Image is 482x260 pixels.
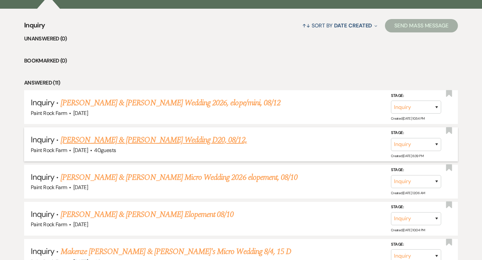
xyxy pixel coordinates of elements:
span: Paint Rock Farm [31,221,67,228]
span: Paint Rock Farm [31,184,67,191]
a: [PERSON_NAME] & [PERSON_NAME] Micro Wedding 2026 elopement, 08/10 [61,171,298,183]
a: [PERSON_NAME] & [PERSON_NAME] Wedding 2026, elope/mini, 08/12 [61,97,280,109]
span: [DATE] [73,184,88,191]
span: 40 guests [94,147,116,154]
button: Send Mass Message [385,19,458,32]
span: [DATE] [73,221,88,228]
label: Stage: [391,92,441,100]
span: Inquiry [31,172,54,182]
span: Inquiry [31,134,54,145]
span: Inquiry [31,97,54,108]
a: Makenze [PERSON_NAME] & [PERSON_NAME]'s Micro Wedding 8/4, 15 D [61,246,292,258]
span: ↑↓ [302,22,310,29]
span: Date Created [334,22,372,29]
span: Inquiry [31,246,54,256]
li: Answered (11) [24,79,458,87]
label: Stage: [391,166,441,174]
span: Inquiry [31,209,54,219]
li: Bookmarked (0) [24,56,458,65]
span: Created: [DATE] 6:39 PM [391,154,423,158]
span: Created: [DATE] 10:54 PM [391,116,424,121]
a: [PERSON_NAME] & [PERSON_NAME] Wedding D20, 08/12, [61,134,247,146]
button: Sort By Date Created [300,17,380,34]
a: [PERSON_NAME] & [PERSON_NAME] Elopement 08/10 [61,209,234,221]
span: Inquiry [24,20,45,34]
label: Stage: [391,129,441,137]
label: Stage: [391,204,441,211]
span: Created: [DATE] 10:04 PM [391,228,425,232]
span: [DATE] [73,110,88,117]
span: Paint Rock Farm [31,147,67,154]
label: Stage: [391,241,441,248]
span: [DATE] [73,147,88,154]
span: Created: [DATE] 12:06 AM [391,191,425,195]
li: Unanswered (0) [24,34,458,43]
span: Paint Rock Farm [31,110,67,117]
